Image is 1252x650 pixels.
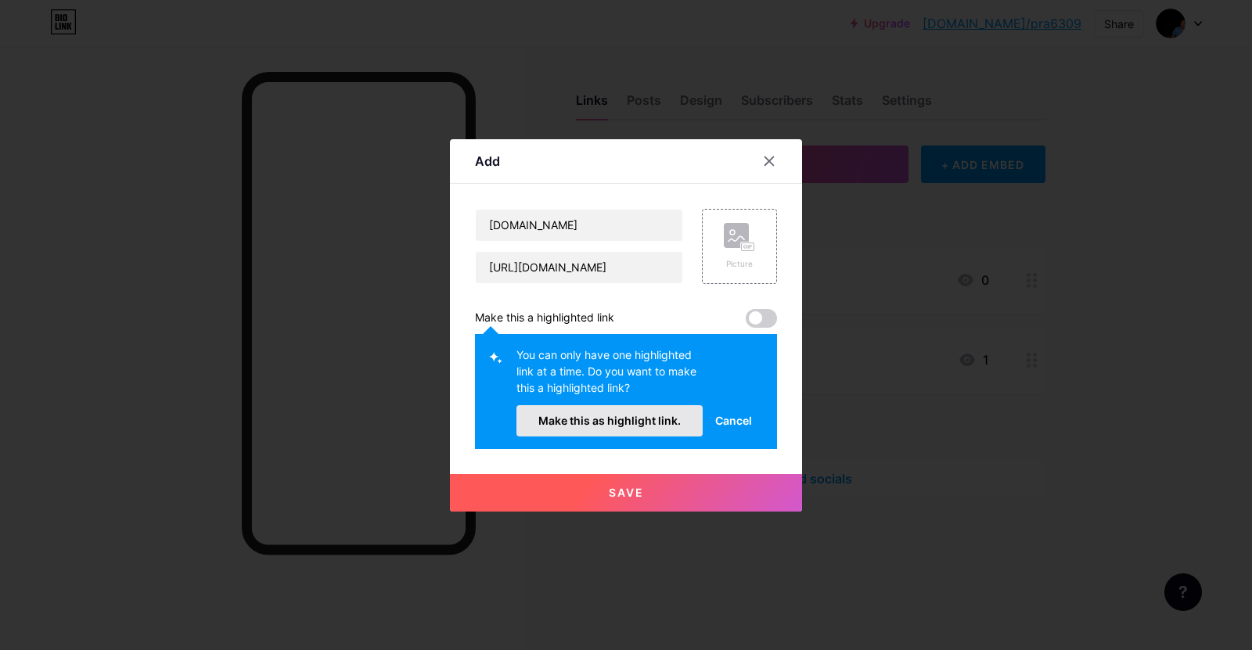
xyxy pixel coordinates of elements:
div: Make this a highlighted link [475,309,614,328]
span: Make this as highlight link. [538,414,681,427]
button: Make this as highlight link. [516,405,703,436]
span: Cancel [715,412,752,429]
input: Title [476,210,682,241]
span: Save [609,486,644,499]
button: Save [450,474,802,512]
div: Add [475,152,500,171]
button: Cancel [703,405,765,436]
div: Picture [724,258,755,270]
div: You can only have one highlighted link at a time. Do you want to make this a highlighted link? [516,347,703,405]
input: URL [476,252,682,283]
